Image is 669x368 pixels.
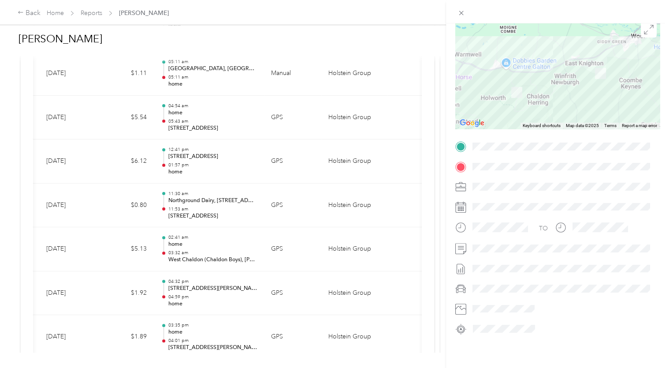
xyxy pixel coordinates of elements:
[457,117,487,129] a: Open this area in Google Maps (opens a new window)
[523,123,561,129] button: Keyboard shortcuts
[539,224,548,233] div: TO
[620,319,669,368] iframe: Everlance-gr Chat Button Frame
[604,123,617,128] a: Terms (opens in new tab)
[566,123,599,128] span: Map data ©2025
[622,123,657,128] a: Report a map error
[457,117,487,129] img: Google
